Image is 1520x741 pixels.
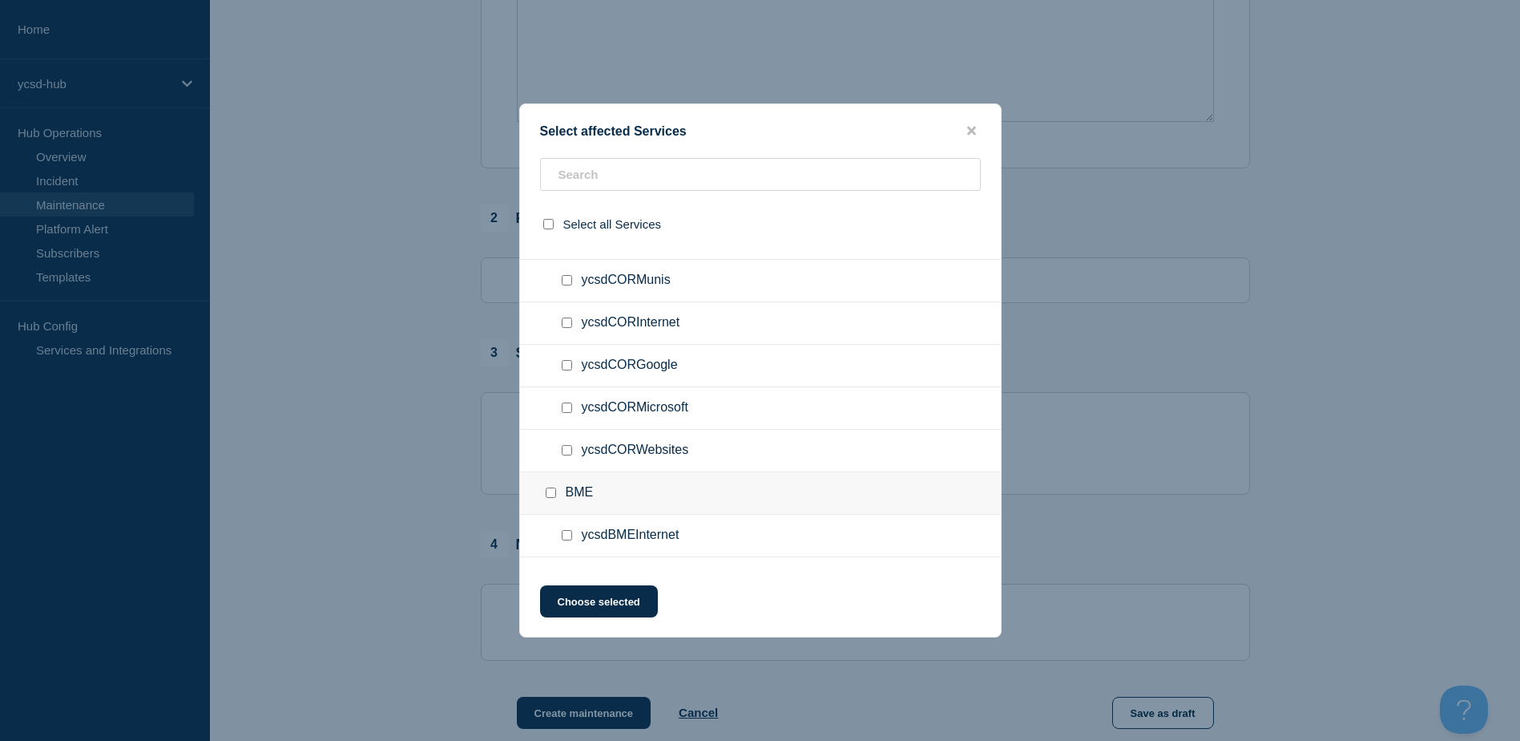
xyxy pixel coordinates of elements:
input: ycsdCORMunis checkbox [562,275,572,285]
input: Search [540,158,981,191]
span: ycsdCORInternet [582,315,680,331]
span: ycsdCORGoogle [582,358,678,374]
button: Choose selected [540,585,658,617]
span: ycsdBMEInternet [582,528,679,544]
span: ycsdCORWebsites [582,443,689,459]
div: BME [520,472,1001,515]
input: ycsdCORWebsites checkbox [562,445,572,456]
input: ycsdCORGoogle checkbox [562,360,572,370]
input: ycsdCORInternet checkbox [562,318,572,328]
input: BME checkbox [546,488,556,498]
input: ycsdCORMicrosoft checkbox [562,403,572,413]
input: ycsdBMEInternet checkbox [562,530,572,541]
span: ycsdCORMunis [582,273,671,289]
input: select all checkbox [543,219,554,229]
div: Select affected Services [520,123,1001,139]
span: Select all Services [563,217,662,231]
span: ycsdCORMicrosoft [582,400,688,416]
button: close button [962,123,981,139]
